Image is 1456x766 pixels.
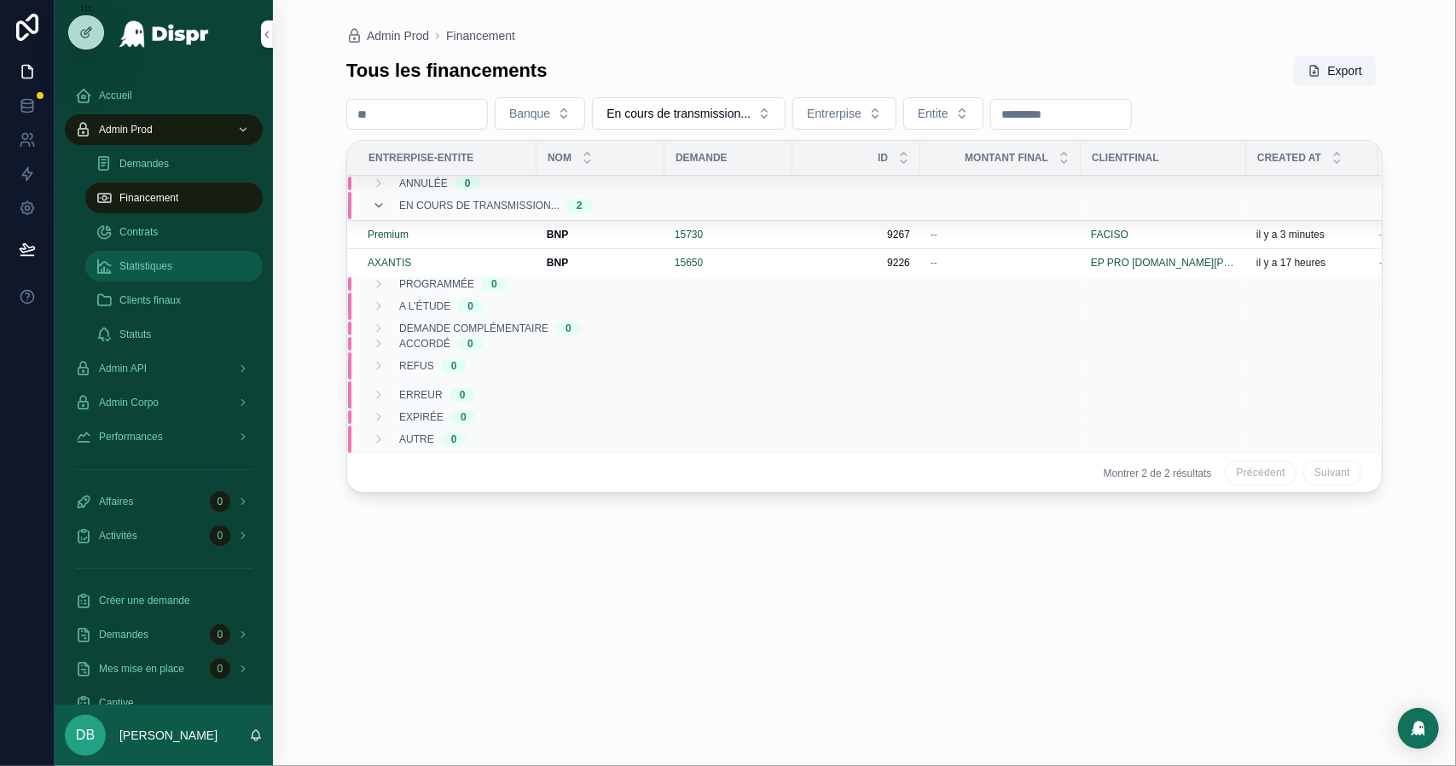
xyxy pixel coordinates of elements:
[368,256,411,270] a: AXANTIS
[85,183,263,213] a: Financement
[399,322,548,335] span: Demande complémentaire
[65,486,263,517] a: Affaires0
[399,337,450,351] span: Accordé
[931,228,1070,241] a: --
[491,277,497,291] div: 0
[548,151,571,165] span: Nom
[803,256,910,270] a: 9226
[1256,256,1368,270] a: il y a 17 heures
[399,299,450,313] span: A l'étude
[368,228,409,241] a: Premium
[55,68,273,705] div: scrollable content
[65,80,263,111] a: Accueil
[119,157,169,171] span: Demandes
[1091,256,1236,270] a: EP PRO [DOMAIN_NAME][PERSON_NAME]
[65,619,263,650] a: Demandes0
[99,430,163,444] span: Performances
[547,256,654,270] a: BNP
[399,410,444,424] span: Expirée
[451,432,457,446] div: 0
[119,293,181,307] span: Clients finaux
[1398,708,1439,749] div: Open Intercom Messenger
[119,191,178,205] span: Financement
[1256,228,1325,241] p: il y a 3 minutes
[99,529,137,543] span: Activités
[65,114,263,145] a: Admin Prod
[210,659,230,679] div: 0
[577,199,583,212] div: 2
[1256,228,1368,241] a: il y a 3 minutes
[85,251,263,281] a: Statistiques
[918,105,948,122] span: Entite
[566,322,571,335] div: 0
[1256,256,1325,270] p: il y a 17 heures
[1379,228,1386,241] span: --
[460,388,466,402] div: 0
[606,105,751,122] span: En cours de transmission...
[931,228,937,241] span: --
[467,299,473,313] div: 0
[368,151,473,165] span: Entrerpise-Entite
[931,256,1070,270] a: --
[99,123,153,136] span: Admin Prod
[547,228,654,241] a: BNP
[65,353,263,384] a: Admin API
[76,725,95,746] span: DB
[1257,151,1321,165] span: Created at
[399,177,448,190] span: Annulée
[210,624,230,645] div: 0
[65,653,263,684] a: Mes mise en place0
[85,148,263,179] a: Demandes
[399,432,434,446] span: Autre
[675,228,703,241] a: 15730
[85,319,263,350] a: Statuts
[509,105,550,122] span: Banque
[465,177,471,190] div: 0
[85,217,263,247] a: Contrats
[99,396,159,409] span: Admin Corpo
[1379,256,1386,270] span: --
[99,362,147,375] span: Admin API
[119,225,158,239] span: Contrats
[878,151,888,165] span: Id
[1294,55,1376,86] button: Export
[903,97,983,130] button: Select Button
[467,337,473,351] div: 0
[65,585,263,616] a: Créer une demande
[367,27,429,44] span: Admin Prod
[792,97,896,130] button: Select Button
[65,688,263,718] a: Captive
[803,228,910,241] a: 9267
[368,228,526,241] a: Premium
[1091,228,1128,241] a: FACISO
[675,256,703,270] a: 15650
[99,696,134,710] span: Captive
[547,229,568,241] strong: BNP
[65,387,263,418] a: Admin Corpo
[1091,228,1236,241] a: FACISO
[368,256,526,270] a: AXANTIS
[807,105,861,122] span: Entrerpise
[592,97,786,130] button: Select Button
[85,285,263,316] a: Clients finaux
[99,89,132,102] span: Accueil
[675,256,782,270] a: 15650
[495,97,585,130] button: Select Button
[99,662,184,676] span: Mes mise en place
[399,388,443,402] span: Erreur
[461,410,467,424] div: 0
[119,328,151,341] span: Statuts
[65,421,263,452] a: Performances
[547,257,568,269] strong: BNP
[210,491,230,512] div: 0
[346,59,548,83] h1: Tous les financements
[99,495,133,508] span: Affaires
[399,359,434,373] span: Refus
[210,525,230,546] div: 0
